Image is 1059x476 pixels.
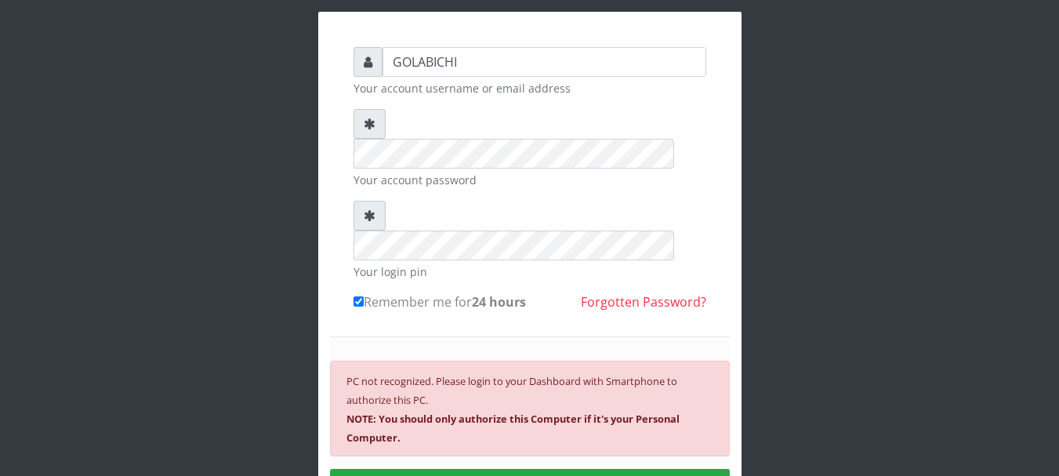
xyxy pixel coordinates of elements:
[354,172,706,188] small: Your account password
[354,263,706,280] small: Your login pin
[346,412,680,445] b: NOTE: You should only authorize this Computer if it's your Personal Computer.
[354,296,364,307] input: Remember me for24 hours
[383,47,706,77] input: Username or email address
[472,293,526,311] b: 24 hours
[354,293,526,311] label: Remember me for
[581,293,706,311] a: Forgotten Password?
[354,80,706,96] small: Your account username or email address
[346,374,680,445] small: PC not recognized. Please login to your Dashboard with Smartphone to authorize this PC.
